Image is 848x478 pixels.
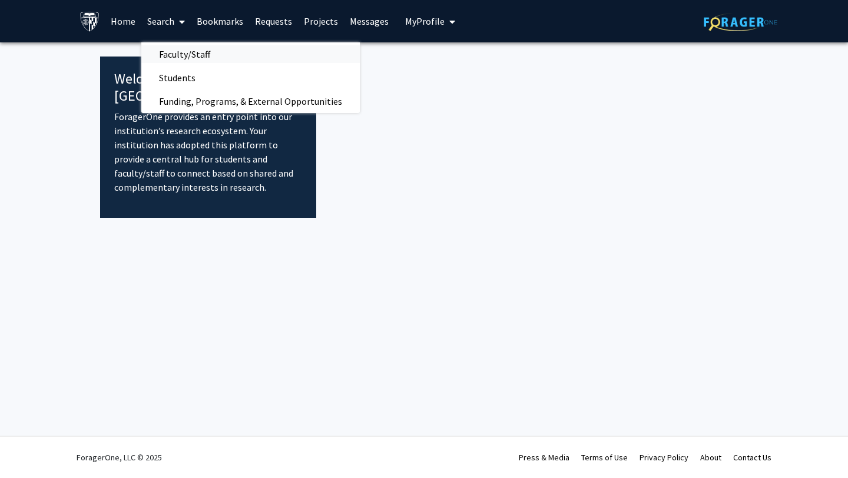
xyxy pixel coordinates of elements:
[141,42,228,66] span: Faculty/Staff
[191,1,249,42] a: Bookmarks
[141,89,360,113] span: Funding, Programs, & External Opportunities
[105,1,141,42] a: Home
[581,452,628,463] a: Terms of Use
[141,92,360,110] a: Funding, Programs, & External Opportunities
[114,71,302,105] h4: Welcome to [GEOGRAPHIC_DATA]
[298,1,344,42] a: Projects
[704,13,777,31] img: ForagerOne Logo
[344,1,395,42] a: Messages
[114,109,302,194] p: ForagerOne provides an entry point into our institution’s research ecosystem. Your institution ha...
[141,45,360,63] a: Faculty/Staff
[141,66,213,89] span: Students
[519,452,569,463] a: Press & Media
[733,452,771,463] a: Contact Us
[700,452,721,463] a: About
[141,1,191,42] a: Search
[141,69,360,87] a: Students
[405,15,445,27] span: My Profile
[249,1,298,42] a: Requests
[77,437,162,478] div: ForagerOne, LLC © 2025
[640,452,688,463] a: Privacy Policy
[79,11,100,32] img: Johns Hopkins University Logo
[9,425,50,469] iframe: Chat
